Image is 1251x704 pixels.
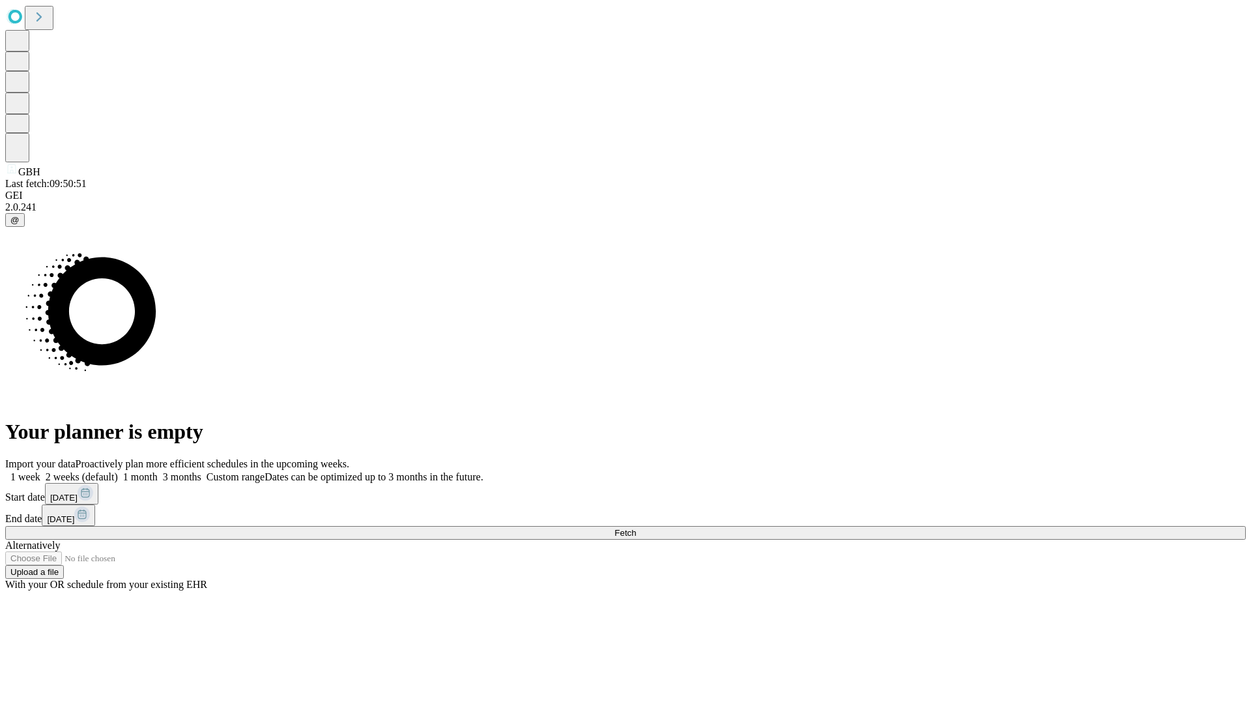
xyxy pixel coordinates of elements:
[5,213,25,227] button: @
[18,166,40,177] span: GBH
[5,178,87,189] span: Last fetch: 09:50:51
[5,540,60,551] span: Alternatively
[10,471,40,482] span: 1 week
[5,483,1246,505] div: Start date
[42,505,95,526] button: [DATE]
[45,483,98,505] button: [DATE]
[5,458,76,469] span: Import your data
[163,471,201,482] span: 3 months
[5,505,1246,526] div: End date
[614,528,636,538] span: Fetch
[5,420,1246,444] h1: Your planner is empty
[5,526,1246,540] button: Fetch
[47,514,74,524] span: [DATE]
[50,493,78,503] span: [DATE]
[46,471,118,482] span: 2 weeks (default)
[76,458,349,469] span: Proactively plan more efficient schedules in the upcoming weeks.
[123,471,158,482] span: 1 month
[265,471,483,482] span: Dates can be optimized up to 3 months in the future.
[5,190,1246,201] div: GEI
[5,565,64,579] button: Upload a file
[207,471,265,482] span: Custom range
[5,201,1246,213] div: 2.0.241
[10,215,20,225] span: @
[5,579,207,590] span: With your OR schedule from your existing EHR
